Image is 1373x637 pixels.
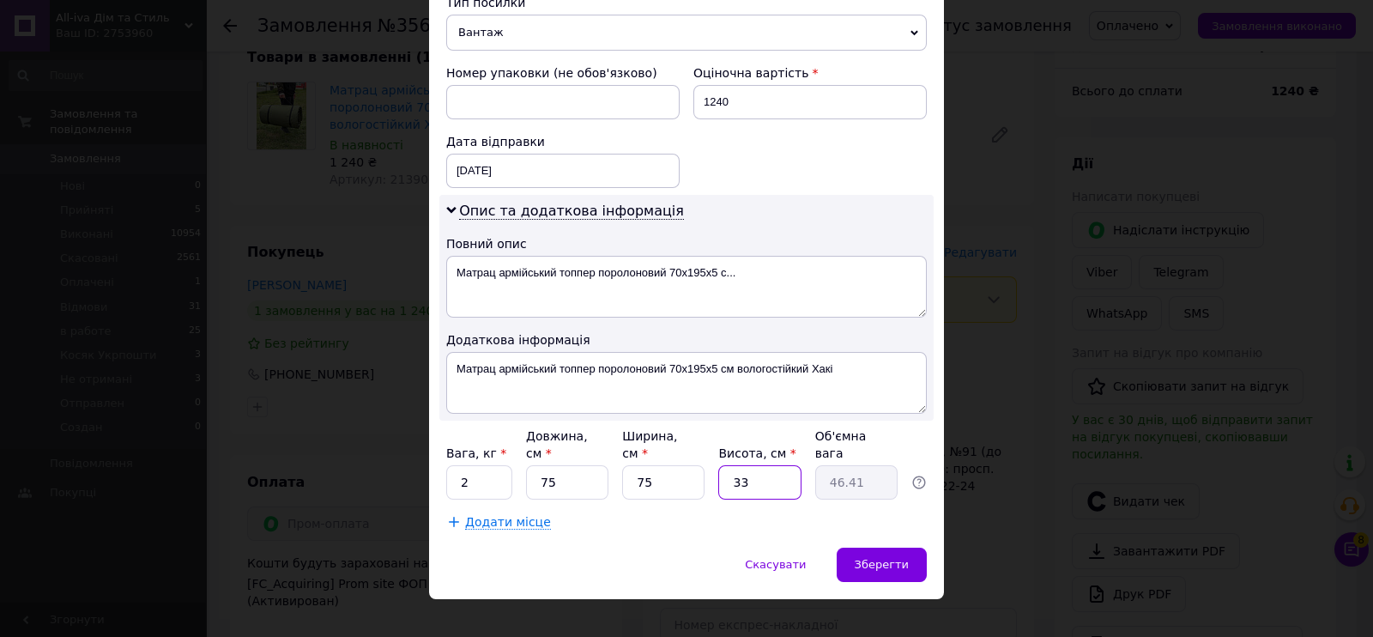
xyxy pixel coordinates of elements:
label: Вага, кг [446,446,506,460]
span: Зберегти [855,558,909,571]
div: Повний опис [446,235,927,252]
div: Дата відправки [446,133,680,150]
div: Додаткова інформація [446,331,927,349]
div: Номер упаковки (не обов'язково) [446,64,680,82]
span: Опис та додаткова інформація [459,203,684,220]
span: Скасувати [745,558,806,571]
span: Вантаж [446,15,927,51]
textarea: Матрац армійський топпер поролоновий 70х195х5 с... [446,256,927,318]
textarea: Матрац армійський топпер поролоновий 70х195х5 см вологостійкий Хакі [446,352,927,414]
label: Ширина, см [622,429,677,460]
label: Довжина, см [526,429,588,460]
span: Додати місце [465,515,551,530]
div: Об'ємна вага [815,428,898,462]
div: Оціночна вартість [693,64,927,82]
label: Висота, см [718,446,795,460]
